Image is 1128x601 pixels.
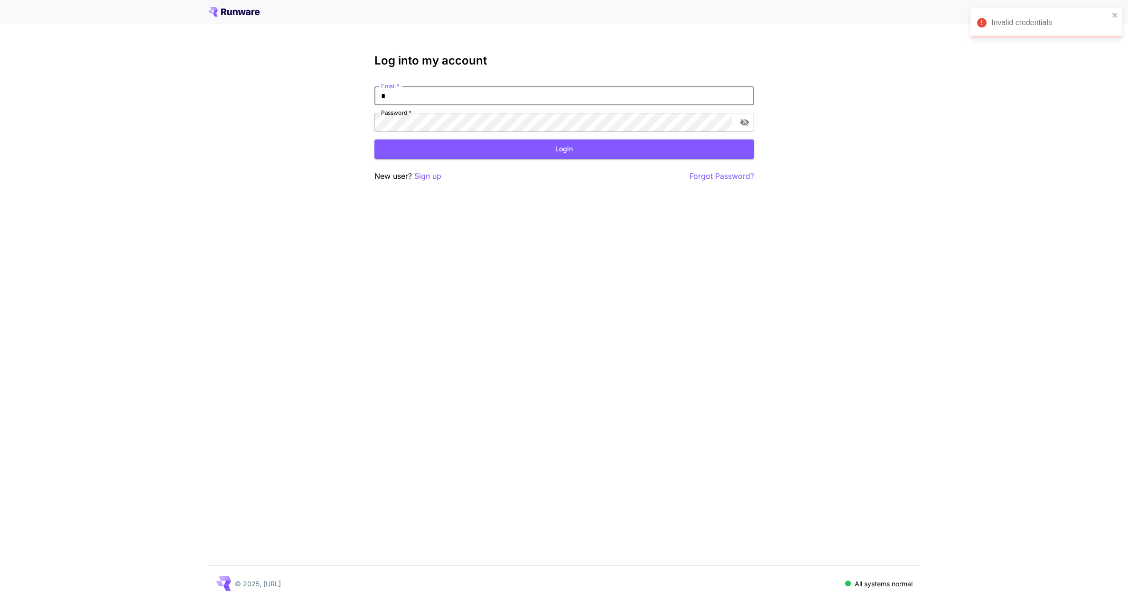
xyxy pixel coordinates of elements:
p: New user? [374,170,441,182]
button: Login [374,139,754,159]
label: Password [381,109,411,117]
button: Sign up [414,170,441,182]
p: © 2025, [URL] [235,579,281,589]
button: toggle password visibility [736,114,753,131]
h3: Log into my account [374,54,754,67]
button: close [1112,11,1119,19]
label: Email [381,82,400,90]
p: All systems normal [855,579,913,589]
button: Forgot Password? [690,170,754,182]
div: Invalid credentials [991,17,1109,28]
